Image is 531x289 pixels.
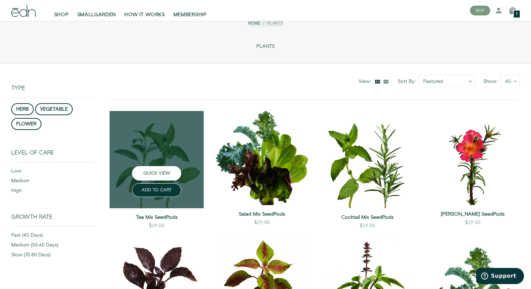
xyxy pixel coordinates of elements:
a: Salad Mix SeedPods [215,211,309,218]
div: medium (50-60 days) [11,242,96,251]
div: Type [11,64,96,97]
img: Cocktail Mix SeedPods [320,111,414,208]
div: $29.00 [149,222,164,229]
a: MEMBERSHIP [169,3,211,18]
button: QUICK VIEW [132,166,181,180]
label: Sort By: [398,78,419,85]
a: HOW IT WORKS [120,3,169,18]
button: ADD TO CART [132,183,181,197]
span: MEMBERSHIP [173,11,207,18]
img: Moss Rose SeedPods [426,111,520,205]
a: Home [248,20,260,26]
span: SHOP [54,11,69,18]
a: SMALLGARDEN [73,3,120,18]
div: high [11,187,96,197]
div: $29.00 [254,219,270,226]
iframe: Opens a widget where you can find more information [476,268,524,285]
nav: breadcrumbs [248,20,283,26]
div: Growth Rate [11,214,96,226]
span: SMALLGARDEN [77,11,116,18]
div: Level of Care [11,150,96,162]
div: low [11,168,96,177]
a: Cocktail Mix SeedPods [320,214,414,221]
a: [PERSON_NAME] SeedPods [426,211,520,218]
div: medium [11,177,96,187]
button: herb [11,103,34,115]
div: slow (70-80 days) [11,251,96,261]
img: Salad Mix SeedPods [215,111,309,205]
span: HOW IT WORKS [124,11,165,18]
button: flower [11,118,41,130]
div: $29.00 [360,222,375,229]
a: SHOP [50,3,73,18]
button: BUY [470,6,490,15]
label: Show: [483,78,500,85]
span: PLANTS [256,44,275,50]
li: Plants [260,20,283,26]
button: vegetable [35,103,73,115]
a: Tea Mix SeedPods [110,214,204,221]
span: 1 [516,12,518,16]
div: View: [359,78,374,85]
div: fast (45 days) [11,232,96,242]
div: $29.00 [465,219,480,226]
